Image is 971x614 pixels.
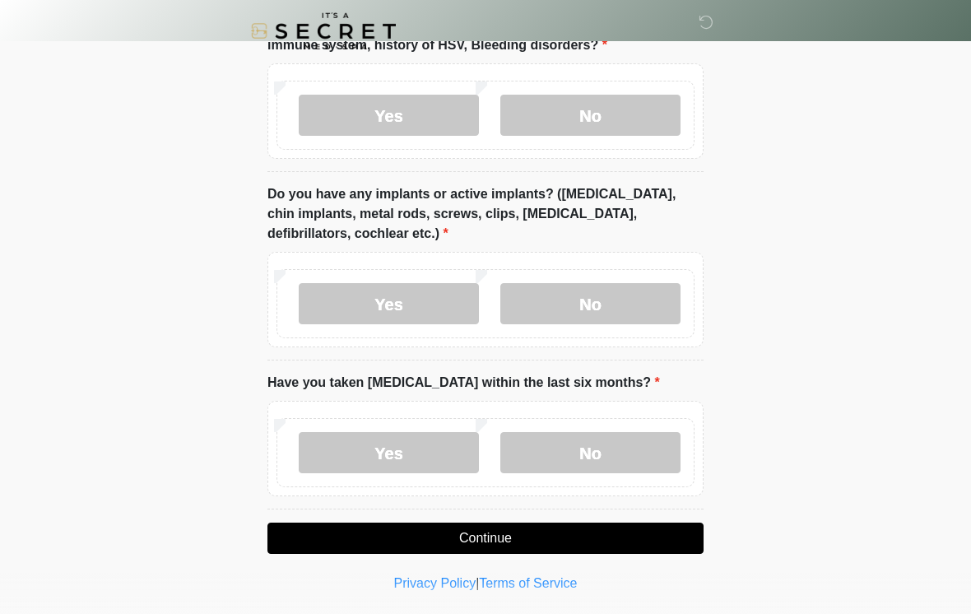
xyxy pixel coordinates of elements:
a: | [476,576,479,590]
button: Continue [267,523,704,554]
label: No [500,283,681,324]
label: No [500,95,681,136]
label: Yes [299,432,479,473]
label: Do you have any implants or active implants? ([MEDICAL_DATA], chin implants, metal rods, screws, ... [267,184,704,244]
label: Yes [299,283,479,324]
img: It's A Secret Med Spa Logo [251,12,396,49]
label: No [500,432,681,473]
a: Terms of Service [479,576,577,590]
label: Yes [299,95,479,136]
a: Privacy Policy [394,576,476,590]
label: Have you taken [MEDICAL_DATA] within the last six months? [267,373,660,393]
